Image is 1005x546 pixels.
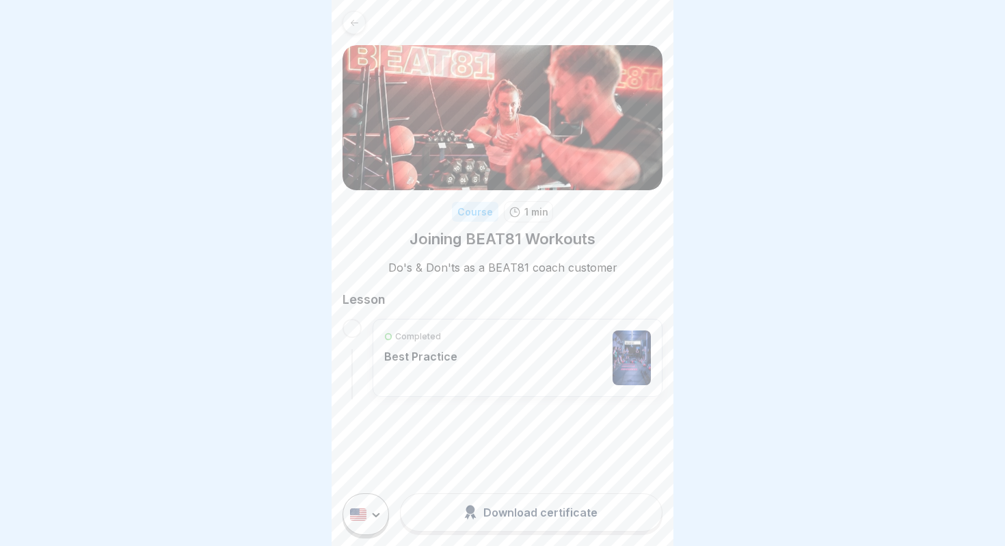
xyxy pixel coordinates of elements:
[395,330,441,343] p: Completed
[343,260,662,275] p: Do's & Don'ts as a BEAT81 coach customer
[350,508,366,521] img: us.svg
[524,205,548,219] p: 1 min
[384,350,457,363] p: Best Practice
[464,505,598,520] div: Download certificate
[410,229,595,249] h1: Joining BEAT81 Workouts
[613,330,651,385] img: m4hja3kb829iop47c0u24bwc.png
[343,45,662,190] img: pb5qkt8azgdg4u22hkdz48w0.png
[452,202,498,222] div: Course
[343,291,662,308] h2: Lesson
[400,493,662,532] button: Download certificate
[384,330,651,385] a: CompletedBest Practice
